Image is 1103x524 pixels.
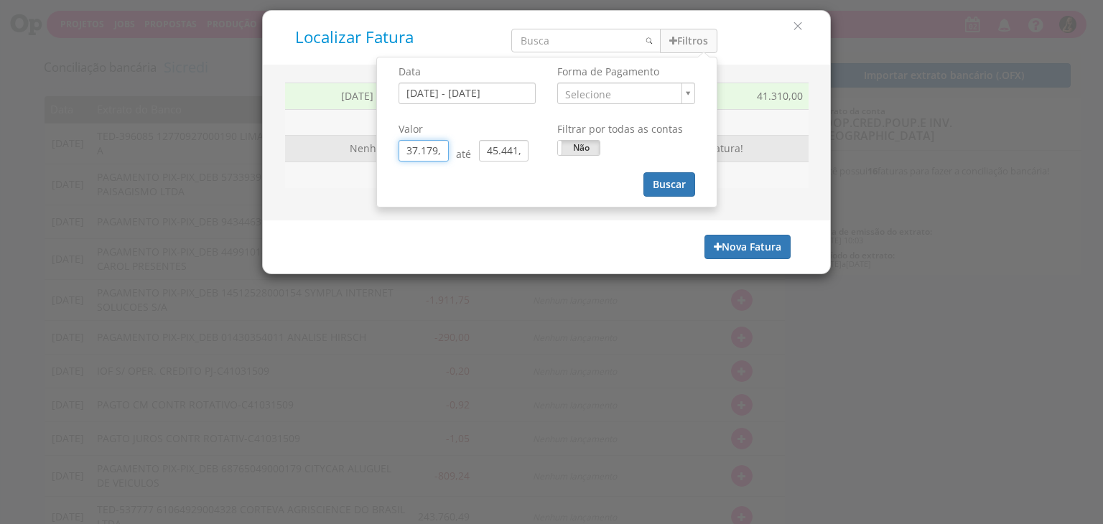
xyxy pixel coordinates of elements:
[557,122,683,136] label: Filtrar por todas as contas
[660,29,717,53] button: Filtros
[643,172,695,197] button: Buscar
[557,83,694,104] a: Selecione
[558,141,600,155] label: Não
[704,235,791,259] button: Nova Fatura
[295,29,490,47] h5: Localizar Fatura
[747,83,808,109] td: 41.310,00
[511,29,661,52] input: Busca
[456,147,479,162] div: até
[557,65,659,79] label: Forma de Pagamento
[335,83,382,109] td: [DATE]
[558,83,675,106] span: Selecione
[285,136,809,162] td: Nenhuma fatura encontrada, tente alterar os filtros ou adicione uma nova fatura!
[399,65,421,79] label: Data
[399,122,423,136] label: Valor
